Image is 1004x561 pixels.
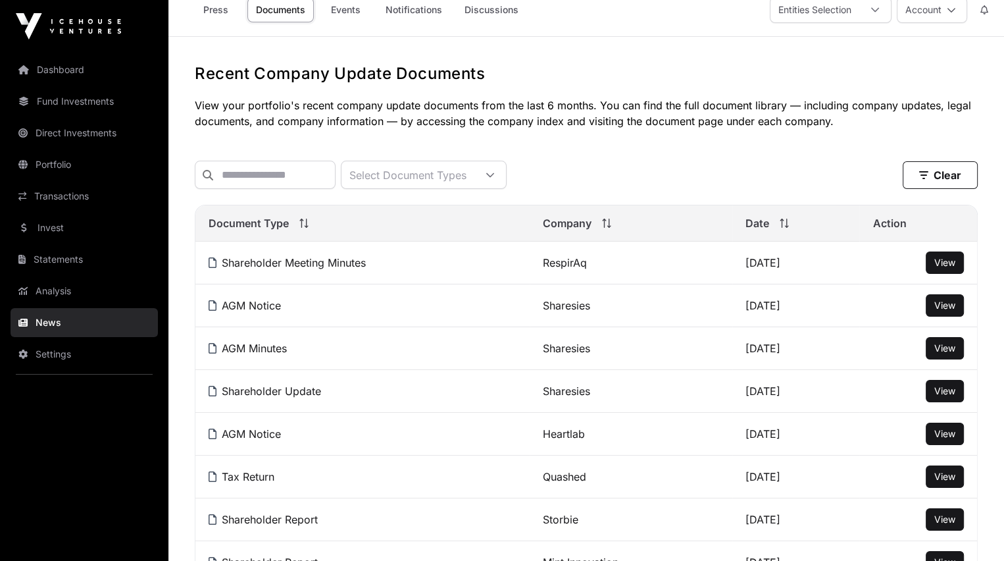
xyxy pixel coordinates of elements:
iframe: Chat Widget [938,498,1004,561]
span: View [934,385,955,396]
a: Invest [11,213,158,242]
a: AGM Notice [209,427,281,441]
a: Portfolio [11,150,158,179]
button: View [926,466,964,488]
td: [DATE] [732,498,859,541]
a: Statements [11,245,158,274]
a: View [934,470,955,483]
a: News [11,308,158,337]
a: Quashed [543,470,586,483]
a: Sharesies [543,342,590,355]
a: Analysis [11,277,158,306]
span: Action [872,215,906,231]
p: View your portfolio's recent company update documents from the last 6 months. You can find the fu... [195,97,978,129]
div: Select Document Types [341,161,474,188]
td: [DATE] [732,327,859,370]
span: View [934,300,955,311]
a: View [934,385,955,398]
span: View [934,428,955,439]
h1: Recent Company Update Documents [195,63,978,84]
a: View [934,513,955,526]
button: Clear [903,161,978,189]
td: [DATE] [732,242,859,284]
span: Company [543,215,591,231]
img: Icehouse Ventures Logo [16,13,121,40]
a: Direct Investments [11,119,158,147]
button: View [926,508,964,531]
a: Shareholder Update [209,385,321,398]
a: View [934,427,955,441]
a: AGM Minutes [209,342,287,355]
a: RespirAq [543,256,587,269]
a: Shareholder Meeting Minutes [209,256,366,269]
td: [DATE] [732,456,859,498]
button: View [926,337,964,360]
a: Fund Investments [11,87,158,116]
a: Heartlab [543,427,585,441]
button: View [926,423,964,445]
a: View [934,256,955,269]
a: Dashboard [11,55,158,84]
button: View [926,294,964,317]
td: [DATE] [732,370,859,413]
span: Document Type [209,215,289,231]
a: View [934,299,955,312]
td: [DATE] [732,413,859,456]
a: Storbie [543,513,578,526]
a: Sharesies [543,385,590,398]
span: View [934,514,955,525]
a: Tax Return [209,470,274,483]
a: Sharesies [543,299,590,312]
a: Shareholder Report [209,513,318,526]
span: Date [745,215,769,231]
a: AGM Notice [209,299,281,312]
a: Settings [11,340,158,369]
span: View [934,342,955,354]
a: View [934,342,955,355]
span: View [934,257,955,268]
td: [DATE] [732,284,859,327]
a: Transactions [11,182,158,211]
button: View [926,252,964,274]
span: View [934,471,955,482]
button: View [926,380,964,402]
